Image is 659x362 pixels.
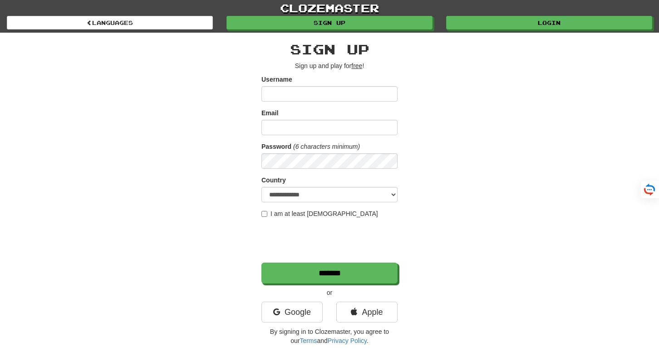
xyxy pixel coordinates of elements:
h2: Sign up [261,42,398,57]
a: Privacy Policy [328,337,367,344]
label: Email [261,108,278,117]
a: Apple [336,302,398,323]
iframe: reCAPTCHA [261,223,399,258]
a: Terms [300,337,317,344]
a: Languages [7,16,213,29]
label: Country [261,176,286,185]
label: I am at least [DEMOGRAPHIC_DATA] [261,209,378,218]
u: free [351,62,362,69]
a: Sign up [226,16,433,29]
a: Google [261,302,323,323]
a: Login [446,16,652,29]
label: Username [261,75,292,84]
input: I am at least [DEMOGRAPHIC_DATA] [261,211,267,217]
label: Password [261,142,291,151]
p: By signing in to Clozemaster, you agree to our and . [261,327,398,345]
p: Sign up and play for ! [261,61,398,70]
p: or [261,288,398,297]
em: (6 characters minimum) [293,143,360,150]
